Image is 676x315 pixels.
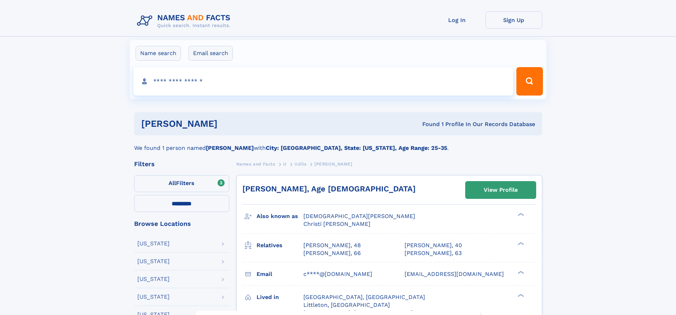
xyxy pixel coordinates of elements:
[134,175,229,192] label: Filters
[516,212,524,217] div: ❯
[257,210,303,222] h3: Also known as
[136,46,181,61] label: Name search
[283,162,287,167] span: U
[303,302,390,308] span: Littleton, [GEOGRAPHIC_DATA]
[405,249,462,257] a: [PERSON_NAME], 63
[516,270,524,275] div: ❯
[188,46,233,61] label: Email search
[242,184,416,193] a: [PERSON_NAME], Age [DEMOGRAPHIC_DATA]
[485,11,542,29] a: Sign Up
[169,180,176,186] span: All
[516,67,543,96] button: Search Button
[133,67,513,96] input: search input
[236,159,275,168] a: Names and Facts
[266,145,447,151] b: City: [GEOGRAPHIC_DATA], State: [US_STATE], Age Range: 25-35
[141,119,320,128] h1: [PERSON_NAME]
[303,294,425,300] span: [GEOGRAPHIC_DATA], [GEOGRAPHIC_DATA]
[134,161,229,167] div: Filters
[320,120,535,128] div: Found 1 Profile In Our Records Database
[295,159,306,168] a: Udlis
[257,268,303,280] h3: Email
[405,271,504,277] span: [EMAIL_ADDRESS][DOMAIN_NAME]
[134,11,236,31] img: Logo Names and Facts
[405,241,462,249] a: [PERSON_NAME], 40
[257,239,303,251] h3: Relatives
[466,181,536,199] a: View Profile
[295,162,306,167] span: Udlis
[314,162,352,167] span: [PERSON_NAME]
[516,293,524,298] div: ❯
[206,145,254,151] b: [PERSON_NAME]
[303,241,361,249] a: [PERSON_NAME], 48
[134,135,542,152] div: We found 1 person named with .
[137,294,170,300] div: [US_STATE]
[137,241,170,246] div: [US_STATE]
[134,221,229,227] div: Browse Locations
[303,249,361,257] a: [PERSON_NAME], 66
[137,259,170,264] div: [US_STATE]
[283,159,287,168] a: U
[484,182,518,198] div: View Profile
[137,276,170,282] div: [US_STATE]
[303,213,415,219] span: [DEMOGRAPHIC_DATA][PERSON_NAME]
[429,11,485,29] a: Log In
[303,221,370,227] span: Christi [PERSON_NAME]
[257,291,303,303] h3: Lived in
[516,241,524,246] div: ❯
